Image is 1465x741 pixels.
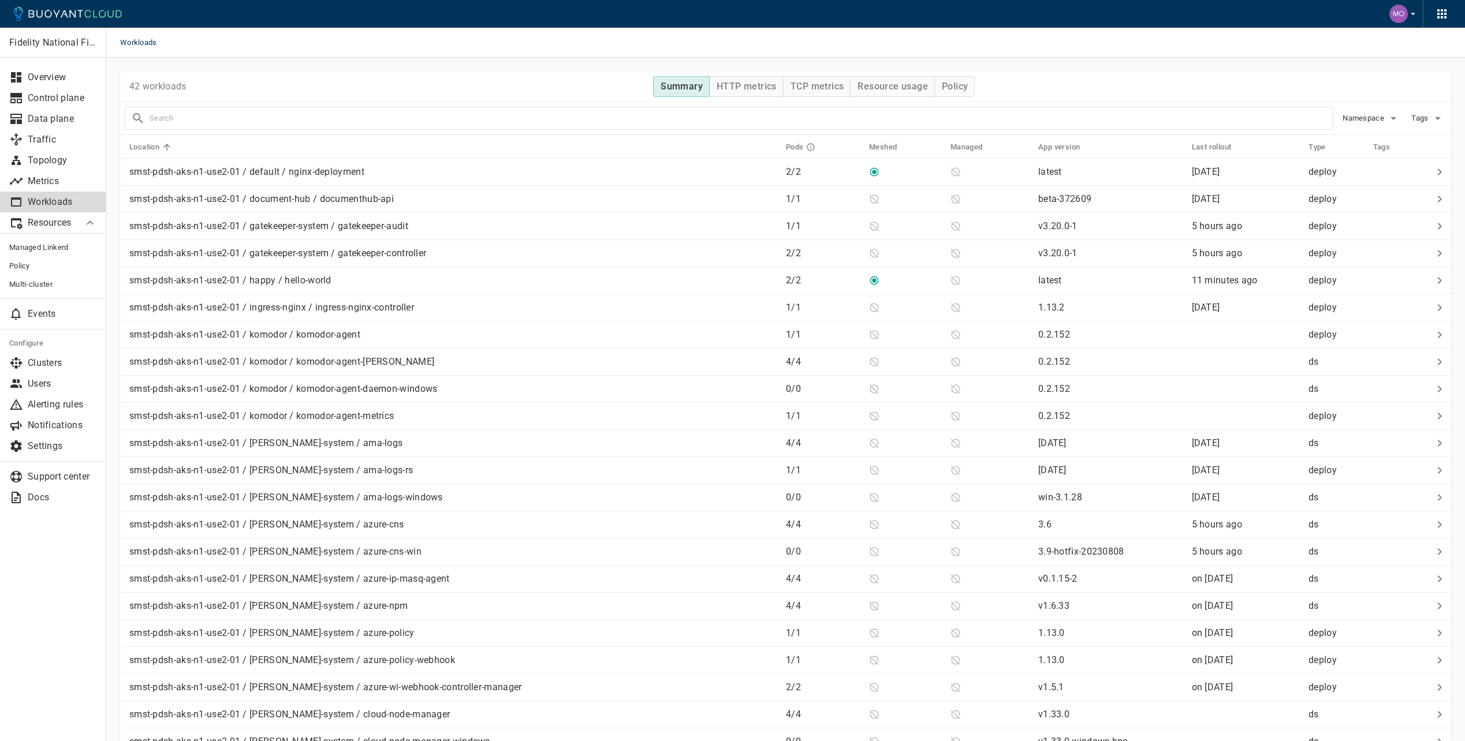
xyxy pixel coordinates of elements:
span: Fri, 18 Jul 2025 13:02:59 EDT / Fri, 18 Jul 2025 17:02:59 UTC [1192,600,1233,611]
p: smst-pdsh-aks-n1-use2-01 / [PERSON_NAME]-system / azure-wi-webhook-controller-manager [129,682,522,693]
button: Policy [934,76,975,97]
p: 4 / 4 [786,437,860,449]
p: 3.9-hotfix-20230808 [1038,546,1124,557]
p: smst-pdsh-aks-n1-use2-01 / ingress-nginx / ingress-nginx-controller [129,302,414,313]
p: 0.2.152 [1038,383,1070,394]
p: ds [1309,709,1363,720]
p: 0 / 0 [786,492,860,503]
p: ds [1309,383,1363,395]
span: Workloads [120,28,171,58]
p: deploy [1309,275,1363,286]
p: smst-pdsh-aks-n1-use2-01 / komodor / komodor-agent [129,329,360,340]
h5: Last rollout [1192,143,1232,152]
p: Workloads [28,196,97,208]
p: 1 / 1 [786,410,860,422]
p: deploy [1309,654,1363,666]
p: 4 / 4 [786,573,860,585]
button: TCP metrics [783,76,851,97]
button: HTTP metrics [709,76,784,97]
p: Clusters [28,357,97,369]
span: Thu, 04 Sep 2025 15:57:58 EDT / Thu, 04 Sep 2025 19:57:58 UTC [1192,302,1220,313]
p: ds [1309,492,1363,503]
relative-time: 5 hours ago [1192,220,1242,231]
p: 0 / 0 [786,546,860,557]
p: v1.5.1 [1038,682,1064,693]
p: deploy [1309,410,1363,422]
p: smst-pdsh-aks-n1-use2-01 / gatekeeper-system / gatekeeper-audit [129,220,408,232]
relative-time: 5 hours ago [1192,519,1242,530]
p: 1.13.2 [1038,302,1065,313]
h5: Meshed [869,143,897,152]
p: smst-pdsh-aks-n1-use2-01 / [PERSON_NAME]-system / ama-logs-rs [129,465,413,476]
relative-time: 5 hours ago [1192,248,1242,259]
p: Traffic [28,134,97,145]
p: Resources [28,217,74,229]
p: 1 / 1 [786,654,860,666]
p: [DATE] [1038,437,1067,448]
p: 2 / 2 [786,248,860,259]
p: v0.1.15-2 [1038,573,1078,584]
p: smst-pdsh-aks-n1-use2-01 / default / nginx-deployment [129,166,364,178]
p: v3.20.0-1 [1038,248,1078,259]
relative-time: on [DATE] [1192,573,1233,584]
span: Wed, 13 Aug 2025 13:30:51 EDT / Wed, 13 Aug 2025 17:30:51 UTC [1192,465,1220,476]
p: v3.20.0-1 [1038,220,1078,231]
span: Managed [950,142,998,152]
p: Control plane [28,92,97,104]
p: deploy [1309,682,1363,693]
p: 4 / 4 [786,600,860,612]
p: 0.2.152 [1038,410,1070,421]
p: latest [1038,166,1062,177]
p: ds [1309,546,1363,557]
relative-time: on [DATE] [1192,654,1233,665]
span: Wed, 13 Aug 2025 13:30:51 EDT / Wed, 13 Aug 2025 17:30:51 UTC [1192,492,1220,503]
p: Topology [28,155,97,166]
p: 1 / 1 [786,302,860,313]
p: deploy [1309,166,1363,178]
img: Mohamed Fouly [1389,5,1408,23]
span: Wed, 13 Aug 2025 13:30:51 EDT / Wed, 13 Aug 2025 17:30:51 UTC [1192,437,1220,448]
p: Support center [28,471,97,482]
span: Wed, 16 Jul 2025 13:01:48 EDT / Wed, 16 Jul 2025 17:01:48 UTC [1192,573,1233,584]
p: smst-pdsh-aks-n1-use2-01 / [PERSON_NAME]-system / azure-cns [129,519,404,530]
p: 2 / 2 [786,275,860,286]
p: smst-pdsh-aks-n1-use2-01 / happy / hello-world [129,275,331,286]
relative-time: [DATE] [1192,166,1220,177]
p: Data plane [28,113,97,125]
h4: HTTP metrics [717,81,777,92]
relative-time: on [DATE] [1192,600,1233,611]
p: 0.2.152 [1038,329,1070,340]
p: 0.2.152 [1038,356,1070,367]
p: smst-pdsh-aks-n1-use2-01 / [PERSON_NAME]-system / azure-ip-masq-agent [129,573,450,585]
h5: Managed [950,143,983,152]
p: ds [1309,437,1363,449]
h5: Type [1309,143,1326,152]
span: Mon, 08 Sep 2025 11:28:33 EDT / Mon, 08 Sep 2025 15:28:33 UTC [1192,519,1242,530]
p: [DATE] [1038,465,1067,476]
p: v1.6.33 [1038,600,1069,611]
p: deploy [1309,465,1363,476]
p: 0 / 0 [786,383,860,395]
p: smst-pdsh-aks-n1-use2-01 / [PERSON_NAME]-system / cloud-node-manager [129,709,450,720]
p: 4 / 4 [786,709,860,720]
h5: Location [129,143,159,152]
p: 4 / 4 [786,519,860,530]
svg: Running pods in current release / Expected pods [806,143,815,152]
h5: Tags [1373,143,1391,152]
p: 1 / 1 [786,193,860,205]
p: smst-pdsh-aks-n1-use2-01 / komodor / komodor-agent-[PERSON_NAME] [129,356,434,368]
p: smst-pdsh-aks-n1-use2-01 / gatekeeper-system / gatekeeper-controller [129,248,426,259]
p: 1 / 1 [786,627,860,639]
span: Last rollout [1192,142,1247,152]
p: Users [28,378,97,390]
span: Mon, 08 Sep 2025 11:29:14 EDT / Mon, 08 Sep 2025 15:29:14 UTC [1192,220,1242,231]
h4: Resource usage [858,81,928,92]
span: Wed, 16 Jul 2025 13:47:54 EDT / Wed, 16 Jul 2025 17:47:54 UTC [1192,682,1233,693]
relative-time: 11 minutes ago [1192,275,1258,286]
p: smst-pdsh-aks-n1-use2-01 / [PERSON_NAME]-system / azure-policy [129,627,415,639]
span: Mon, 08 Sep 2025 11:29:14 EDT / Mon, 08 Sep 2025 15:29:14 UTC [1192,248,1242,259]
p: 1.13.0 [1038,654,1065,665]
p: 2 / 2 [786,166,860,178]
span: Policy [9,261,97,271]
span: Mon, 08 Sep 2025 11:28:34 EDT / Mon, 08 Sep 2025 15:28:34 UTC [1192,546,1242,557]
